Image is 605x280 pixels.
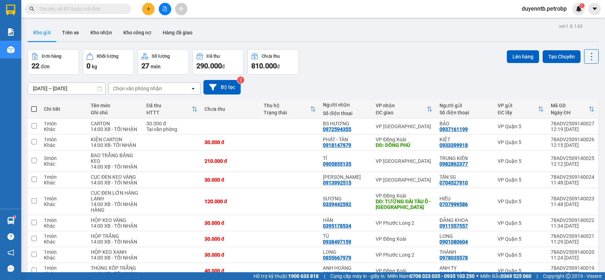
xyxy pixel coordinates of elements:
[118,24,157,41] button: Kho công nợ
[91,233,139,239] div: HỘP TRẮNG
[91,239,139,245] div: 14:00 XB - TỐI NHẬN
[91,201,139,213] div: 14:00 XB - TỐI NHẬN HÀNG
[476,275,478,278] span: ⚪️
[44,233,84,239] div: 1 món
[237,76,244,84] sup: 2
[205,199,257,204] div: 120.000 đ
[498,199,544,204] div: VP Quận 5
[387,272,475,280] span: Miền Nam
[7,233,14,240] span: question-circle
[91,174,139,180] div: CỤC ĐEN KEO VÀNG
[323,142,351,148] div: 0918147979
[91,142,139,148] div: 14:00 XB- TỐI NHẬN
[13,216,16,218] sup: 1
[551,110,589,115] div: Ngày ĐH
[498,236,544,242] div: VP Quận 5
[439,233,491,239] div: LONG
[551,180,594,185] div: 11:48 [DATE]
[44,196,84,201] div: 1 món
[439,196,491,201] div: HIẾU
[196,62,222,70] span: 290.000
[44,161,84,167] div: Khác
[44,255,84,261] div: Khác
[323,223,351,229] div: 0395178534
[376,236,432,242] div: VP Đồng Xoài
[146,103,192,108] div: Đã thu
[39,5,123,13] input: Tìm tên, số ĐT hoặc mã đơn
[6,5,15,15] img: logo-vxr
[537,272,538,280] span: |
[439,223,468,229] div: 0911557557
[323,255,351,261] div: 0855667979
[551,155,594,161] div: 78ADV2509140025
[516,4,572,13] span: duyenntb.petrobp
[551,201,594,207] div: 11:48 [DATE]
[551,174,594,180] div: 78ADV2509140024
[92,64,97,69] span: kg
[323,239,351,245] div: 0938497159
[323,271,351,276] div: 0986779393
[151,64,161,69] span: món
[543,50,581,63] button: Tạo Chuyến
[91,180,139,185] div: 14:00 XB - TỐI NHẬN
[376,142,432,148] div: DĐ: ĐỒNG PHÚ
[439,137,491,142] div: KIỆT
[551,142,594,148] div: 12:15 [DATE]
[324,272,325,280] span: |
[179,6,184,11] span: aim
[32,62,39,70] span: 22
[439,174,491,180] div: TẤN SG
[439,180,468,185] div: 0704527910
[86,62,90,70] span: 0
[498,103,538,108] div: VP gửi
[253,272,319,280] span: Hỗ trợ kỹ thuật:
[439,126,468,132] div: 0937161199
[376,137,432,142] div: VP Đồng Xoài
[376,177,432,183] div: VP [GEOGRAPHIC_DATA]
[498,110,538,115] div: ĐC lấy
[175,3,187,15] button: aim
[142,3,155,15] button: plus
[44,249,84,255] div: 1 món
[41,64,50,69] span: đơn
[44,180,84,185] div: Khác
[91,110,139,115] div: Ghi chú
[551,233,594,239] div: 78ADV2509140021
[97,54,118,59] div: Khối lượng
[42,54,61,59] div: Đơn hàng
[551,196,594,201] div: 78ADV2509140023
[480,272,531,280] span: Miền Bắc
[28,83,105,94] input: Select a date range.
[205,268,257,274] div: 40.000 đ
[7,265,14,272] span: message
[376,252,432,258] div: VP Phước Long 2
[251,62,277,70] span: 810.000
[205,236,257,242] div: 30.000 đ
[551,103,589,108] div: Mã GD
[44,239,84,245] div: Khác
[44,223,84,229] div: Khác
[323,126,351,132] div: 0972594355
[323,102,369,108] div: Người nhận
[551,239,594,245] div: 11:29 [DATE]
[264,103,310,108] div: Thu hộ
[44,271,84,276] div: Khác
[146,110,192,115] div: HTTT
[439,142,468,148] div: 0933399918
[323,201,351,207] div: 0339442592
[372,100,436,119] th: Toggle SortBy
[494,100,547,119] th: Toggle SortBy
[91,190,139,201] div: CỤC ĐEN LỚN HÀNG LẠNH
[264,110,310,115] div: Trạng thái
[323,265,369,271] div: ANH HOÀNG
[138,49,189,75] button: Số lượng27món
[91,223,139,229] div: 14:00 XB - TỐI NHẬN
[576,6,582,12] img: icon-new-feature
[323,161,351,167] div: 0905855135
[91,103,139,108] div: Tên món
[205,177,257,183] div: 30.000 đ
[91,265,139,271] div: THÙNG XỐP TRẮNG
[146,6,151,11] span: plus
[44,126,84,132] div: Khác
[29,6,34,11] span: search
